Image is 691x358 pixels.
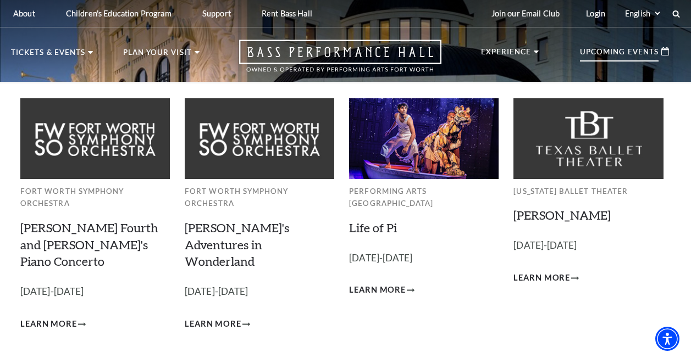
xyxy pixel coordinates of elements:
[513,271,570,285] span: Learn More
[185,317,241,331] span: Learn More
[202,9,231,18] p: Support
[20,220,158,269] a: [PERSON_NAME] Fourth and [PERSON_NAME]'s Piano Concerto
[349,220,397,235] a: Life of Pi
[185,185,334,210] p: Fort Worth Symphony Orchestra
[513,208,611,222] a: [PERSON_NAME]
[513,238,663,254] p: [DATE]-[DATE]
[655,327,679,351] div: Accessibility Menu
[20,284,170,300] p: [DATE]-[DATE]
[580,48,659,61] p: Upcoming Events
[123,49,192,62] p: Plan Your Visit
[349,250,499,266] p: [DATE]-[DATE]
[11,49,85,62] p: Tickets & Events
[349,98,499,178] img: Performing Arts Fort Worth
[513,185,663,198] p: [US_STATE] Ballet Theater
[481,48,532,61] p: Experience
[185,317,250,331] a: Learn More Alice's Adventures in Wonderland
[349,283,406,297] span: Learn More
[20,317,86,331] a: Learn More Brahms Fourth and Grieg's Piano Concerto
[185,98,334,178] img: Fort Worth Symphony Orchestra
[185,220,289,269] a: [PERSON_NAME]'s Adventures in Wonderland
[185,284,334,300] p: [DATE]-[DATE]
[623,8,662,19] select: Select:
[66,9,172,18] p: Children's Education Program
[20,98,170,178] img: Fort Worth Symphony Orchestra
[200,40,481,82] a: Open this option
[513,98,663,178] img: Texas Ballet Theater
[13,9,35,18] p: About
[20,185,170,210] p: Fort Worth Symphony Orchestra
[513,271,579,285] a: Learn More Peter Pan
[349,283,414,297] a: Learn More Life of Pi
[262,9,312,18] p: Rent Bass Hall
[20,317,77,331] span: Learn More
[349,185,499,210] p: Performing Arts [GEOGRAPHIC_DATA]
